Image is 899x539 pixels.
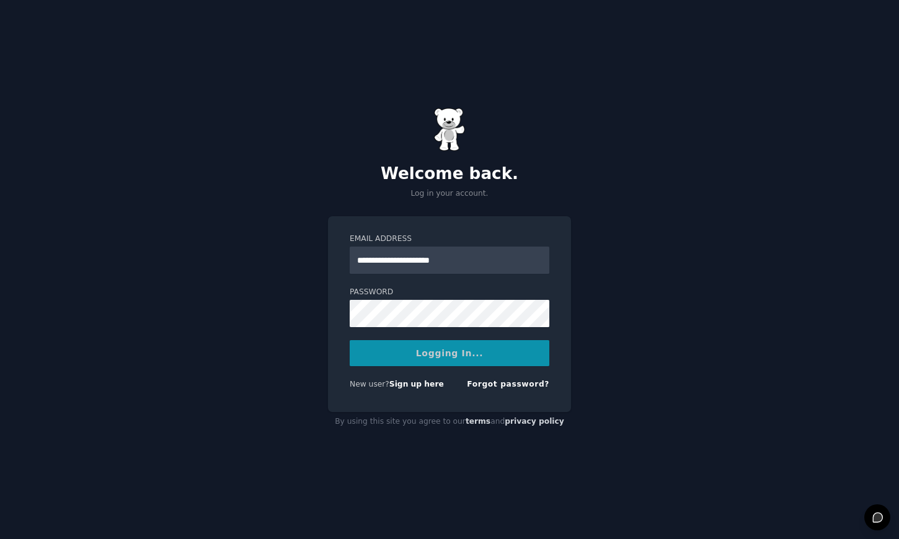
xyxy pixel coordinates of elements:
[466,417,490,426] a: terms
[328,412,571,432] div: By using this site you agree to our and
[328,188,571,199] p: Log in your account.
[467,380,549,388] a: Forgot password?
[350,287,549,298] label: Password
[389,380,444,388] a: Sign up here
[505,417,564,426] a: privacy policy
[434,108,465,151] img: Gummy Bear
[350,380,389,388] span: New user?
[350,234,549,245] label: Email Address
[328,164,571,184] h2: Welcome back.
